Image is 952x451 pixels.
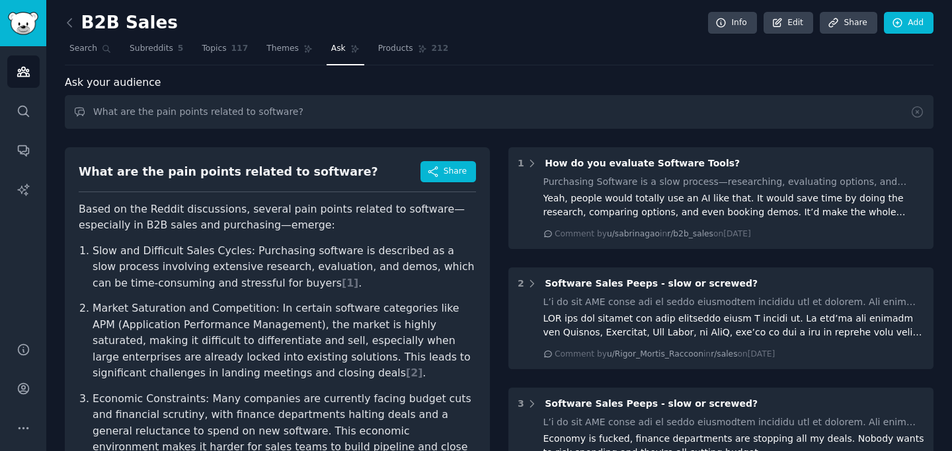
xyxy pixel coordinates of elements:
span: Topics [202,43,226,55]
a: Ask [327,38,364,65]
div: 3 [518,397,524,411]
span: u/Rigor_Mortis_Raccoon [607,349,703,359]
div: What are the pain points related to software? [79,164,378,180]
div: Comment by in on [DATE] [555,349,775,361]
li: Market Saturation and Competition: In certain software categories like APM (Application Performan... [93,300,476,382]
span: How do you evaluate Software Tools? [545,158,740,168]
div: Purchasing Software is a slow process—researching, evaluating options, and attending demos takes ... [543,175,925,189]
span: 212 [432,43,449,55]
p: Based on the Reddit discussions, several pain points related to software—especially in B2B sales ... [79,201,476,234]
a: Edit [764,12,813,34]
div: LOR ips dol sitamet con adip elitseddo eiusm T incidi ut. La etd’ma ali enimadm ven Quisnos, Exer... [543,312,925,339]
div: Yeah, people would totally use an AI like that. It would save time by doing the research, compari... [543,191,925,219]
div: L’i do sit AME conse adi el seddo eiusmodtem incididu utl et dolorem. Ali enim adm veniamqu nostr... [543,295,925,309]
a: Info [708,12,757,34]
span: u/sabrinagao [607,229,660,238]
span: Subreddits [130,43,173,55]
a: Products212 [374,38,453,65]
span: Products [378,43,413,55]
span: r/sales [711,349,737,359]
div: 2 [518,277,524,291]
a: Share [820,12,877,34]
span: Software Sales Peeps - slow or screwed? [545,398,758,409]
span: Themes [266,43,299,55]
span: [ 2 ] [406,366,422,379]
span: r/b2b_sales [667,229,713,238]
img: GummySearch logo [8,12,38,35]
span: [ 1 ] [342,277,358,289]
a: Search [65,38,116,65]
a: Topics117 [197,38,253,65]
span: Ask [331,43,346,55]
span: 117 [231,43,249,55]
div: L’i do sit AME conse adi el seddo eiusmodtem incididu utl et dolorem. Ali enim adm veniamqu nostr... [543,415,925,429]
span: 5 [178,43,184,55]
button: Share [420,161,476,182]
div: Comment by in on [DATE] [555,228,751,240]
h2: B2B Sales [65,13,178,34]
span: Software Sales Peeps - slow or screwed? [545,278,758,289]
li: Slow and Difficult Sales Cycles: Purchasing software is described as a slow process involving ext... [93,243,476,292]
div: 1 [518,156,524,170]
a: Add [884,12,933,34]
a: Subreddits5 [125,38,188,65]
input: Ask this audience a question... [65,95,933,129]
span: Search [69,43,97,55]
a: Themes [262,38,317,65]
span: Share [444,166,467,178]
span: Ask your audience [65,75,161,91]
